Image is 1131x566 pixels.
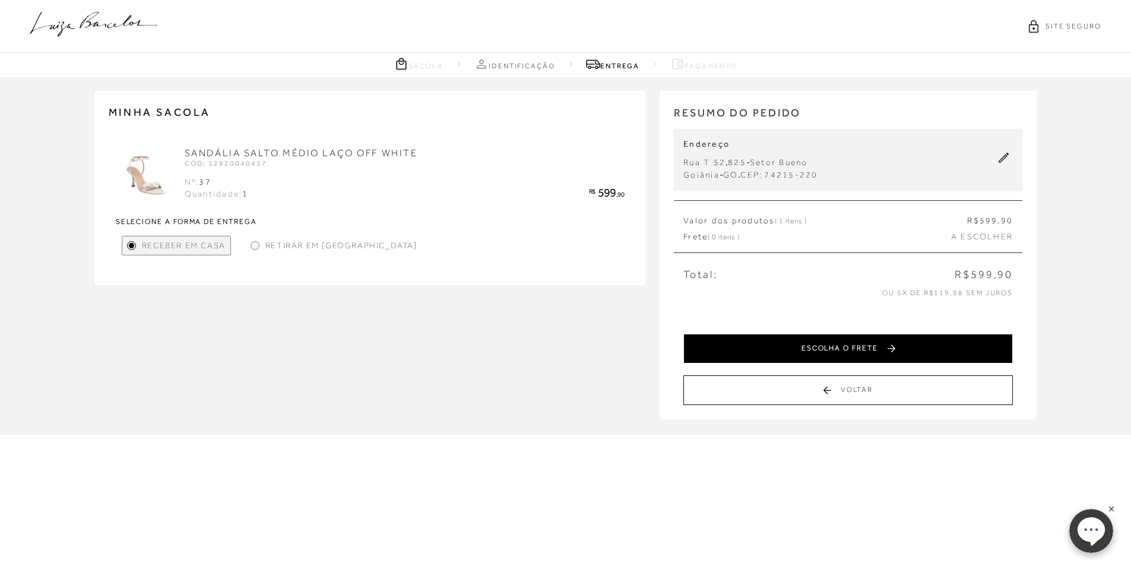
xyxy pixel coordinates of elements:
[980,216,998,225] span: 599
[683,334,1013,363] button: ESCOLHA O FRETE
[683,138,818,150] p: Endereço
[474,56,555,71] a: Identificação
[708,233,740,241] span: ( 0 itens )
[683,156,818,169] div: , -
[142,239,226,252] span: Receber em Casa
[199,177,211,186] span: 37
[723,170,738,179] span: GO
[674,105,1022,129] h2: RESUMO DO PEDIDO
[185,188,249,200] div: Quantidade:
[185,148,418,159] a: SANDÁLIA SALTO MÉDIO LAÇO OFF WHITE
[242,189,248,198] span: 1
[882,289,1013,297] span: ou 5x de R$119,98 sem juros
[775,217,807,225] span: ( 1 itens )
[185,159,267,167] span: CÓD: 12820040437
[586,56,639,71] a: Entrega
[185,176,249,188] div: Nº:
[589,188,595,195] span: R$
[616,191,625,198] span: ,90
[951,231,1013,243] span: A ESCOLHER
[683,170,720,179] span: Goiânia
[683,231,740,243] span: Frete
[997,216,1013,225] span: ,90
[764,170,818,179] span: 74215-220
[955,267,1013,282] span: R$599,90
[683,267,717,282] span: Total:
[683,215,806,227] span: Valor dos produtos
[683,157,726,167] span: Rua T 52
[109,105,632,119] h2: MINHA SACOLA
[394,56,443,71] a: Sacola
[728,157,746,167] span: 825
[683,169,818,181] div: - .
[265,239,417,252] span: Retirar em [GEOGRAPHIC_DATA]
[740,170,762,179] span: CEP:
[967,216,979,225] span: R$
[683,375,1013,405] button: Voltar
[750,157,808,167] span: Setor Bueno
[598,186,616,199] span: 599
[116,218,625,225] strong: Selecione a forma de entrega
[670,56,736,71] a: Pagamento
[1046,21,1101,31] span: SITE SEGURO
[116,147,175,206] img: SANDÁLIA SALTO MÉDIO LAÇO OFF WHITE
